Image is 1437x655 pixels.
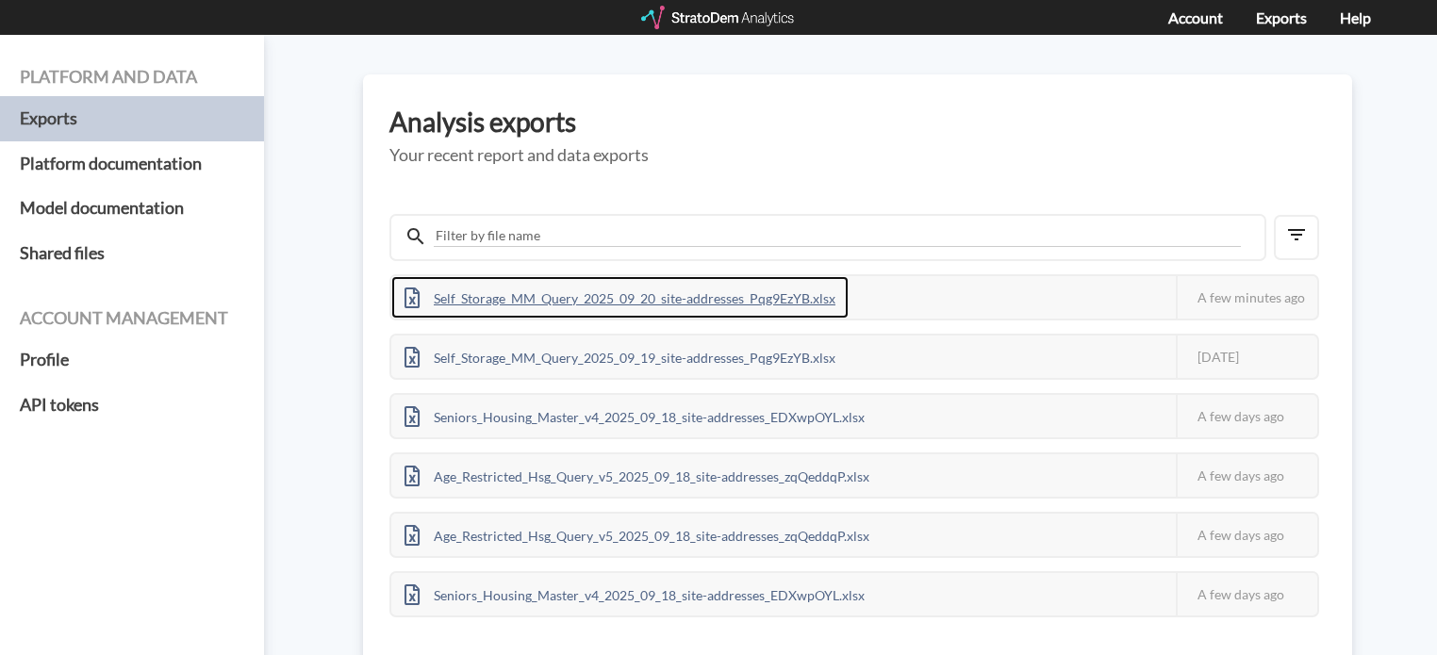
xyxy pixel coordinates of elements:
a: Age_Restricted_Hsg_Query_v5_2025_09_18_site-addresses_zqQeddqP.xlsx [391,525,883,541]
div: A few days ago [1176,395,1317,437]
a: Exports [20,96,244,141]
a: API tokens [20,383,244,428]
h5: Your recent report and data exports [389,146,1326,165]
a: Help [1340,8,1371,26]
div: [DATE] [1176,336,1317,378]
a: Account [1168,8,1223,26]
div: Seniors_Housing_Master_v4_2025_09_18_site-addresses_EDXwpOYL.xlsx [391,573,878,615]
a: Self_Storage_MM_Query_2025_09_20_site-addresses_Pqg9EzYB.xlsx [391,287,849,303]
div: A few days ago [1176,514,1317,556]
a: Platform documentation [20,141,244,187]
div: A few minutes ago [1176,276,1317,319]
div: Self_Storage_MM_Query_2025_09_19_site-addresses_Pqg9EzYB.xlsx [391,336,849,378]
a: Age_Restricted_Hsg_Query_v5_2025_09_18_site-addresses_zqQeddqP.xlsx [391,466,883,482]
a: Exports [1256,8,1307,26]
h3: Analysis exports [389,107,1326,137]
a: Seniors_Housing_Master_v4_2025_09_18_site-addresses_EDXwpOYL.xlsx [391,584,878,600]
div: Age_Restricted_Hsg_Query_v5_2025_09_18_site-addresses_zqQeddqP.xlsx [391,514,883,556]
a: Self_Storage_MM_Query_2025_09_19_site-addresses_Pqg9EzYB.xlsx [391,347,849,363]
div: A few days ago [1176,573,1317,615]
div: Age_Restricted_Hsg_Query_v5_2025_09_18_site-addresses_zqQeddqP.xlsx [391,454,883,497]
a: Seniors_Housing_Master_v4_2025_09_18_site-addresses_EDXwpOYL.xlsx [391,406,878,422]
a: Shared files [20,231,244,276]
h4: Platform and data [20,68,244,87]
a: Profile [20,337,244,383]
h4: Account management [20,309,244,328]
a: Model documentation [20,186,244,231]
div: A few days ago [1176,454,1317,497]
div: Self_Storage_MM_Query_2025_09_20_site-addresses_Pqg9EzYB.xlsx [391,276,849,319]
input: Filter by file name [434,225,1241,247]
div: Seniors_Housing_Master_v4_2025_09_18_site-addresses_EDXwpOYL.xlsx [391,395,878,437]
